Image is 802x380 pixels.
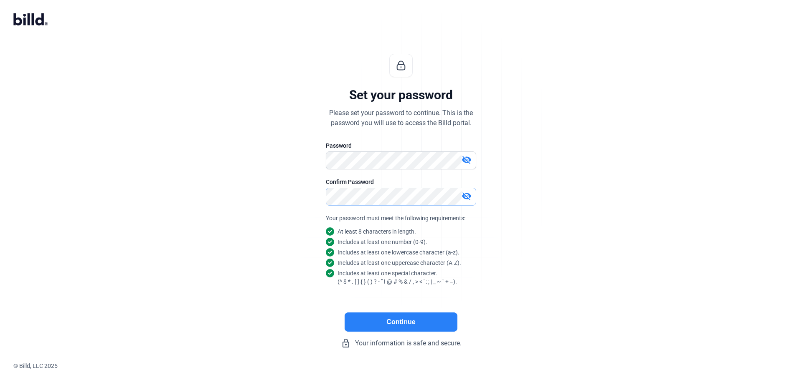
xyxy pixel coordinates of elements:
[462,191,472,201] mat-icon: visibility_off
[338,238,427,246] snap: Includes at least one number (0-9).
[326,141,476,150] div: Password
[338,259,461,267] snap: Includes at least one uppercase character (A-Z).
[341,338,351,348] mat-icon: lock_outline
[345,312,457,332] button: Continue
[326,178,476,186] div: Confirm Password
[13,362,802,370] div: © Billd, LLC 2025
[462,155,472,165] mat-icon: visibility_off
[338,227,416,236] snap: At least 8 characters in length.
[338,248,459,257] snap: Includes at least one lowercase character (a-z).
[338,269,457,286] snap: Includes at least one special character. (^ $ * . [ ] { } ( ) ? - " ! @ # % & / , > < ' : ; | _ ~...
[329,108,473,128] div: Please set your password to continue. This is the password you will use to access the Billd portal.
[349,87,453,103] div: Set your password
[276,338,526,348] div: Your information is safe and secure.
[326,214,476,222] div: Your password must meet the following requirements:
